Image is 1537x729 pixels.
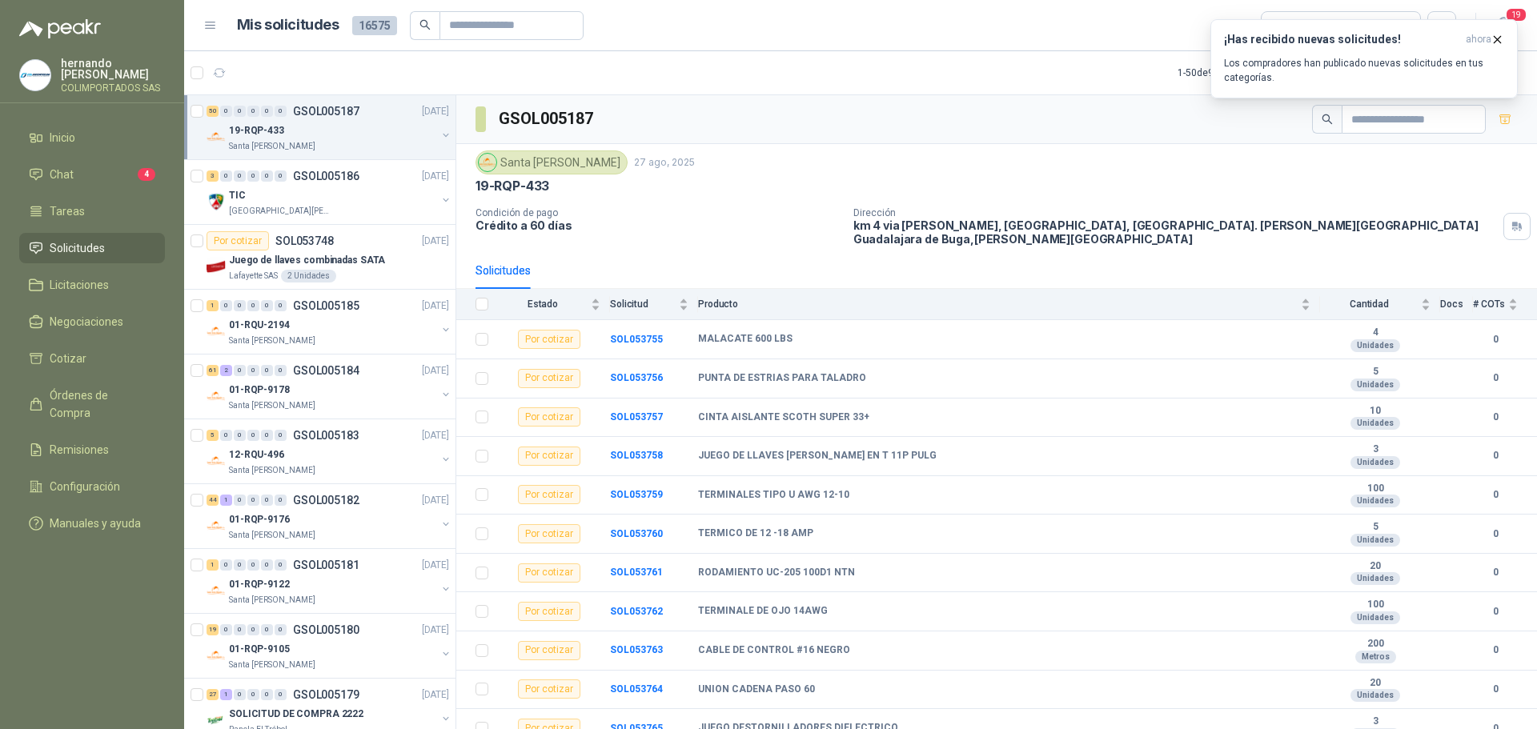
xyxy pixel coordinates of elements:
[1440,289,1473,320] th: Docs
[698,450,937,463] b: JUEGO DE LLAVES [PERSON_NAME] EN T 11P PULG
[293,559,359,571] p: GSOL005181
[518,524,580,543] div: Por cotizar
[1350,495,1400,507] div: Unidades
[261,106,273,117] div: 0
[207,170,219,182] div: 3
[207,166,452,218] a: 3 0 0 0 0 0 GSOL005186[DATE] Company LogoTIC[GEOGRAPHIC_DATA][PERSON_NAME]
[19,19,101,38] img: Logo peakr
[1350,611,1400,624] div: Unidades
[261,170,273,182] div: 0
[138,168,155,181] span: 4
[247,106,259,117] div: 0
[518,563,580,583] div: Por cotizar
[234,430,246,441] div: 0
[422,169,449,184] p: [DATE]
[19,270,165,300] a: Licitaciones
[207,387,226,406] img: Company Logo
[207,192,226,211] img: Company Logo
[1466,33,1491,46] span: ahora
[20,60,50,90] img: Company Logo
[422,104,449,119] p: [DATE]
[498,298,588,310] span: Estado
[229,383,290,398] p: 01-RQP-9178
[1350,339,1400,352] div: Unidades
[422,558,449,573] p: [DATE]
[1505,7,1527,22] span: 19
[499,106,596,131] h3: GSOL005187
[610,450,663,461] b: SOL053758
[610,683,663,695] a: SOL053764
[234,170,246,182] div: 0
[281,270,336,282] div: 2 Unidades
[275,235,334,246] p: SOL053748
[518,407,580,427] div: Por cotizar
[610,334,663,345] a: SOL053755
[1473,604,1518,619] b: 0
[207,451,226,471] img: Company Logo
[234,495,246,506] div: 0
[352,16,397,35] span: 16575
[247,559,259,571] div: 0
[610,289,698,320] th: Solicitud
[220,170,232,182] div: 0
[229,464,315,477] p: Santa [PERSON_NAME]
[422,623,449,638] p: [DATE]
[476,218,841,232] p: Crédito a 60 días
[19,159,165,190] a: Chat4
[275,495,287,506] div: 0
[1320,638,1431,651] b: 200
[229,447,284,463] p: 12-RQU-496
[1473,682,1518,697] b: 0
[19,306,165,337] a: Negociaciones
[261,430,273,441] div: 0
[229,707,363,722] p: SOLICITUD DE COMPRA 2222
[275,300,287,311] div: 0
[247,495,259,506] div: 0
[229,577,290,592] p: 01-RQP-9122
[50,478,120,495] span: Configuración
[1473,371,1518,386] b: 0
[1350,417,1400,430] div: Unidades
[50,441,109,459] span: Remisiones
[220,430,232,441] div: 0
[261,689,273,700] div: 0
[476,207,841,218] p: Condición de pago
[229,123,284,138] p: 19-RQP-433
[1320,599,1431,611] b: 100
[610,567,663,578] b: SOL053761
[50,202,85,220] span: Tareas
[422,493,449,508] p: [DATE]
[220,624,232,635] div: 0
[207,296,452,347] a: 1 0 0 0 0 0 GSOL005185[DATE] Company Logo01-RQU-2194Santa [PERSON_NAME]
[1320,298,1418,310] span: Cantidad
[476,150,628,174] div: Santa [PERSON_NAME]
[293,624,359,635] p: GSOL005180
[476,262,531,279] div: Solicitudes
[610,606,663,617] b: SOL053762
[229,659,315,671] p: Santa [PERSON_NAME]
[229,334,315,347] p: Santa [PERSON_NAME]
[207,624,219,635] div: 19
[247,170,259,182] div: 0
[50,276,109,294] span: Licitaciones
[293,495,359,506] p: GSOL005182
[50,350,86,367] span: Cotizar
[1473,332,1518,347] b: 0
[853,207,1497,218] p: Dirección
[1320,715,1431,728] b: 3
[293,300,359,311] p: GSOL005185
[518,369,580,388] div: Por cotizar
[698,372,866,385] b: PUNTA DE ESTRIAS PARA TALADRO
[275,689,287,700] div: 0
[19,435,165,465] a: Remisiones
[220,365,232,376] div: 2
[1350,456,1400,469] div: Unidades
[610,411,663,423] a: SOL053757
[1473,298,1505,310] span: # COTs
[610,644,663,655] b: SOL053763
[261,624,273,635] div: 0
[1320,289,1440,320] th: Cantidad
[698,333,793,346] b: MALACATE 600 LBS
